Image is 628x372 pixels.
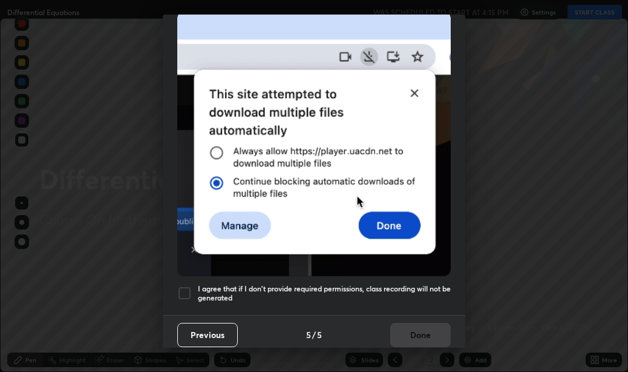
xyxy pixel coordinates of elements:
[177,12,451,276] img: downloads-permission-blocked.gif
[306,328,311,341] h4: 5
[317,328,322,341] h4: 5
[312,328,316,341] h4: /
[198,284,451,303] h5: I agree that if I don't provide required permissions, class recording will not be generated
[177,323,238,347] button: Previous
